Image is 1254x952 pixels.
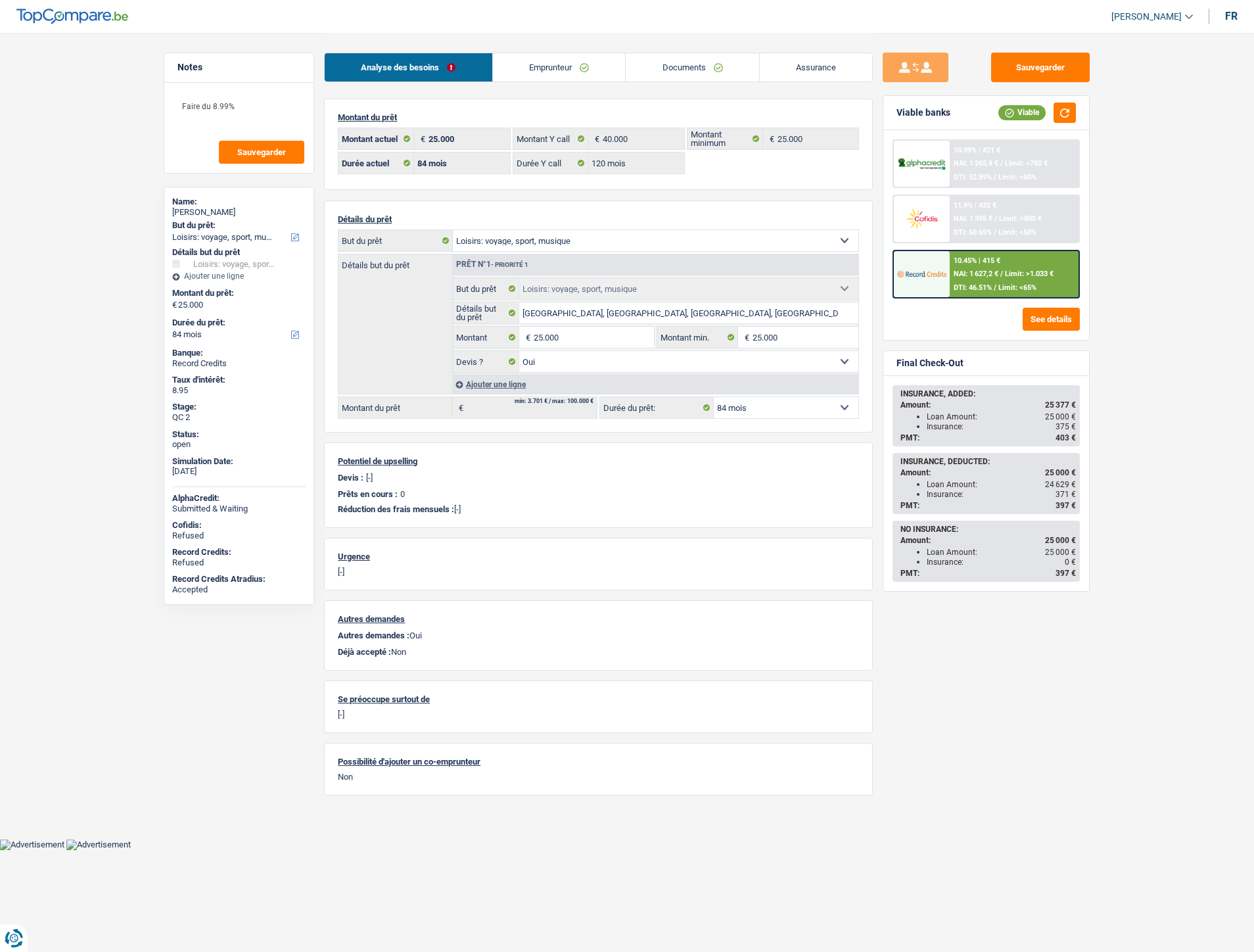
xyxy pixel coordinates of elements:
[927,558,1076,567] div: Insurance:
[1000,159,1003,168] span: /
[338,567,859,577] p: [-]
[453,351,519,372] label: Devis ?
[588,128,603,149] span: €
[338,647,859,657] p: Non
[172,584,306,595] div: Accepted
[900,501,1076,510] div: PMT:
[338,631,859,640] p: Oui
[366,473,373,483] p: [-]
[1101,6,1193,28] a: [PERSON_NAME]
[338,504,859,514] p: [-]
[338,504,454,514] span: Réduction des frais mensuels :
[172,272,306,281] div: Ajouter une ligne
[172,531,306,541] div: Refused
[1225,10,1238,22] div: fr
[763,128,778,149] span: €
[172,574,306,584] div: Record Credits Atradius:
[600,397,714,418] label: Durée du prêt:
[1023,308,1080,331] button: See details
[513,153,589,174] label: Durée Y call
[994,214,997,223] span: /
[515,398,593,404] div: min: 3.701 € / max: 100.000 €
[1045,548,1076,557] span: 25 000 €
[1005,159,1048,168] span: Limit: >750 €
[994,173,996,181] span: /
[338,128,414,149] label: Montant actuel
[338,230,453,251] label: But du prêt
[1045,480,1076,489] span: 24 629 €
[954,214,992,223] span: NAI: 1 395 €
[338,552,859,561] p: Urgence
[453,302,519,323] label: Détails but du prêt
[338,456,859,466] p: Potentiel de upselling
[452,375,858,394] div: Ajouter une ligne
[900,433,1076,442] div: PMT:
[172,288,303,298] label: Montant du prêt:
[991,53,1090,82] button: Sauvegarder
[16,9,128,24] img: TopCompare Logo
[172,318,303,328] label: Durée du prêt:
[172,300,177,310] span: €
[237,148,286,156] span: Sauvegarder
[338,757,859,767] p: Possibilité d'ajouter un co-emprunteur
[1056,490,1076,499] span: 371 €
[657,327,737,348] label: Montant min.
[998,173,1036,181] span: Limit: <60%
[519,327,534,348] span: €
[1005,270,1054,278] span: Limit: >1.033 €
[338,489,398,499] p: Prêts en cours :
[927,490,1076,499] div: Insurance:
[172,207,306,218] div: [PERSON_NAME]
[897,206,946,231] img: Cofidis
[338,647,391,657] span: Déjà accepté :
[400,489,405,499] p: 0
[999,214,1042,223] span: Limit: >800 €
[1045,536,1076,545] span: 25 000 €
[998,105,1046,120] div: Viable
[338,709,859,719] p: [-]
[1000,270,1003,278] span: /
[626,53,759,82] a: Documents
[513,128,589,149] label: Montant Y call
[900,536,1076,545] div: Amount:
[172,504,306,514] div: Submitted & Waiting
[897,262,946,286] img: Record Credits
[1056,569,1076,578] span: 397 €
[897,156,946,172] img: AlphaCredit
[954,159,998,168] span: NAI: 1 265,8 €
[954,146,1000,155] div: 10.99% | 421 €
[738,327,753,348] span: €
[338,214,859,224] p: Détails du prêt
[954,228,992,237] span: DTI: 50.65%
[338,694,859,704] p: Se préoccupe surtout de
[1045,412,1076,421] span: 25 000 €
[338,772,859,782] p: Non
[1065,558,1076,567] span: 0 €
[453,278,519,299] label: But du prêt
[927,548,1076,557] div: Loan Amount:
[172,220,303,231] label: But du prêt:
[172,402,306,412] div: Stage:
[954,283,992,292] span: DTI: 46.51%
[172,358,306,369] div: Record Credits
[172,439,306,450] div: open
[219,141,304,164] button: Sauvegarder
[325,53,492,82] a: Analyse des besoins
[172,348,306,358] div: Banque:
[900,525,1076,534] div: NO INSURANCE:
[172,520,306,531] div: Cofidis:
[172,547,306,558] div: Record Credits:
[172,385,306,396] div: 8.95
[453,260,532,269] div: Prêt n°1
[172,197,306,207] div: Name:
[338,614,859,624] p: Autres demandes
[994,283,996,292] span: /
[927,412,1076,421] div: Loan Amount:
[1111,11,1182,22] span: [PERSON_NAME]
[998,228,1036,237] span: Limit: <50%
[1056,433,1076,442] span: 403 €
[900,400,1076,410] div: Amount:
[338,112,859,122] p: Montant du prêt
[927,480,1076,489] div: Loan Amount:
[172,412,306,423] div: QC 2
